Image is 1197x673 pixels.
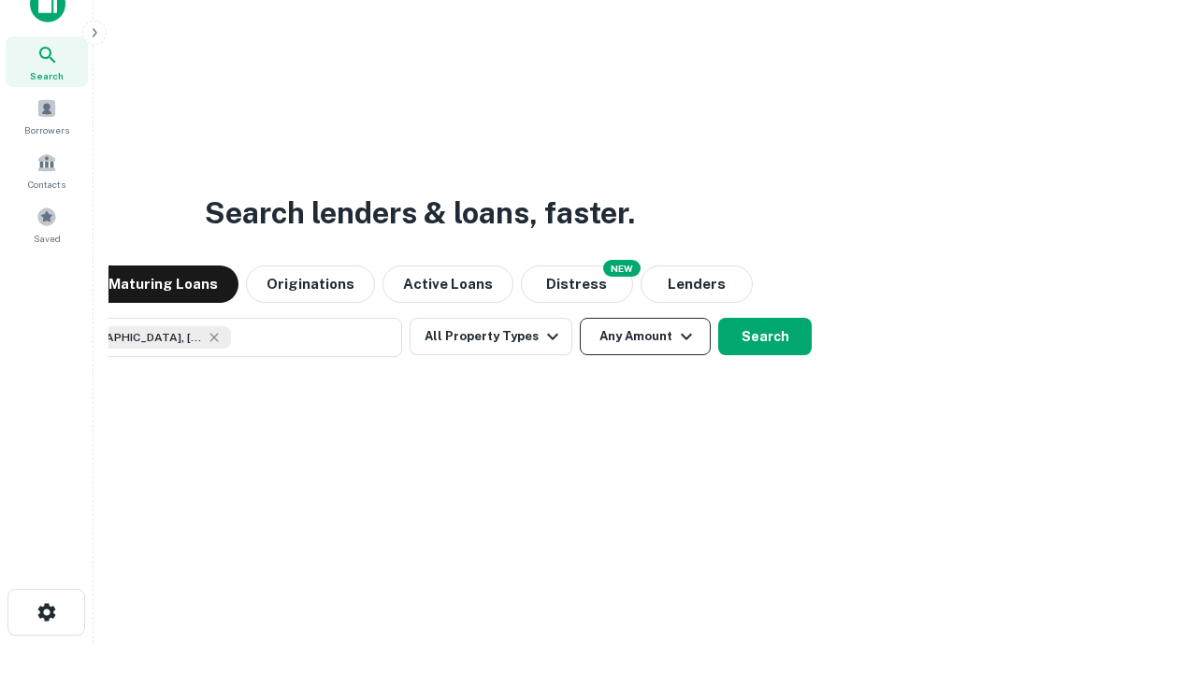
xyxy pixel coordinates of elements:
span: Borrowers [24,122,69,137]
button: Active Loans [382,265,513,303]
div: NEW [603,260,641,277]
span: Contacts [28,177,65,192]
a: Saved [6,199,88,250]
span: [GEOGRAPHIC_DATA], [GEOGRAPHIC_DATA], [GEOGRAPHIC_DATA] [63,329,203,346]
a: Search [6,36,88,87]
a: Contacts [6,145,88,195]
button: Any Amount [580,318,711,355]
button: [GEOGRAPHIC_DATA], [GEOGRAPHIC_DATA], [GEOGRAPHIC_DATA] [28,318,402,357]
h3: Search lenders & loans, faster. [205,191,635,236]
button: Search distressed loans with lien and other non-mortgage details. [521,265,633,303]
button: Originations [246,265,375,303]
span: Search [30,68,64,83]
button: Maturing Loans [88,265,238,303]
button: Lenders [641,265,753,303]
span: Saved [34,231,61,246]
button: All Property Types [410,318,572,355]
button: Search [718,318,812,355]
iframe: Chat Widget [1103,523,1197,613]
a: Borrowers [6,91,88,141]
